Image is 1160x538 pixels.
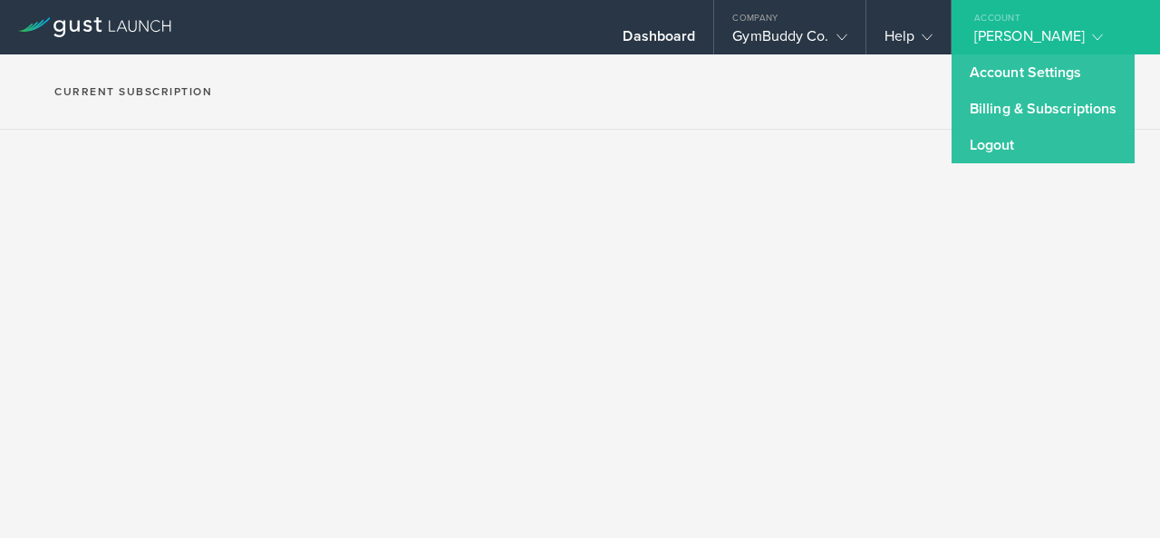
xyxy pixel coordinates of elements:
div: Help [884,27,933,54]
h2: Current Subscription [54,86,212,97]
iframe: Chat Widget [1069,451,1160,538]
div: [PERSON_NAME] [974,27,1128,54]
div: Dashboard [623,27,695,54]
div: GymBuddy Co. [732,27,846,54]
